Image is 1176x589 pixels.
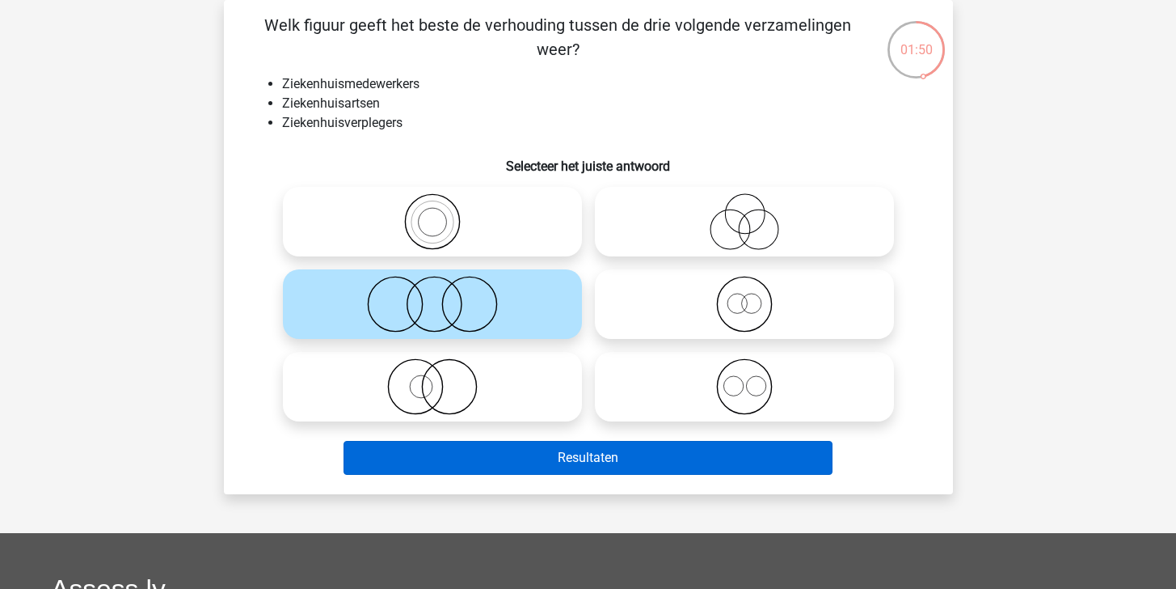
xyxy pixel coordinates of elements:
p: Welk figuur geeft het beste de verhouding tussen de drie volgende verzamelingen weer? [250,13,866,61]
li: Ziekenhuismedewerkers [282,74,927,94]
h6: Selecteer het juiste antwoord [250,146,927,174]
button: Resultaten [344,441,832,475]
li: Ziekenhuisverplegers [282,113,927,133]
div: 01:50 [886,19,946,60]
li: Ziekenhuisartsen [282,94,927,113]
